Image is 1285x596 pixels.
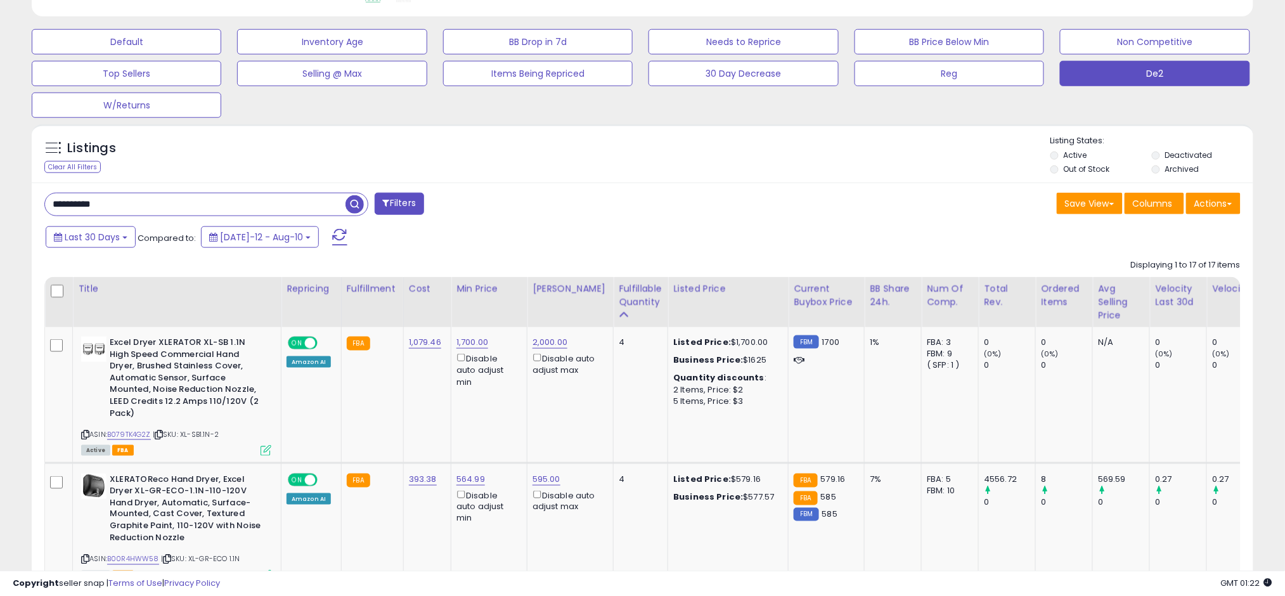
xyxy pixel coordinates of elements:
div: seller snap | | [13,578,220,590]
button: Inventory Age [237,29,427,55]
div: 0.27 [1155,474,1206,485]
div: $1,700.00 [673,337,778,348]
button: De2 [1060,61,1249,86]
div: Velocity Last 30d [1155,282,1201,309]
button: Filters [375,193,424,215]
div: Amazon AI [287,356,331,368]
div: Disable auto adjust min [456,488,517,525]
div: [PERSON_NAME] [533,282,608,295]
button: Default [32,29,221,55]
div: Min Price [456,282,522,295]
div: $577.57 [673,491,778,503]
div: ASIN: [81,337,271,455]
span: FBA [112,445,134,456]
small: FBA [794,491,817,505]
div: FBM: 9 [927,348,969,360]
button: Reg [855,61,1044,86]
div: 0 [984,360,1035,371]
div: Num of Comp. [927,282,973,309]
span: All listings currently available for purchase on Amazon [81,445,110,456]
div: Amazon AI [287,493,331,505]
div: Fulfillment [347,282,398,295]
div: N/A [1098,337,1140,348]
div: 0 [1041,496,1092,508]
div: BB Share 24h. [870,282,916,309]
img: 31d3vm9ZGmL._SL40_.jpg [81,337,107,362]
div: Velocity [1212,282,1258,295]
button: Save View [1057,193,1123,214]
label: Archived [1165,164,1199,174]
div: 0.27 [1212,474,1263,485]
button: Actions [1186,193,1241,214]
small: (0%) [1155,349,1173,359]
div: 0 [1212,360,1263,371]
span: Compared to: [138,232,196,244]
div: 0 [1155,360,1206,371]
h5: Listings [67,139,116,157]
div: 569.59 [1098,474,1149,485]
b: Listed Price: [673,336,731,348]
button: Selling @ Max [237,61,427,86]
label: Active [1064,150,1087,160]
a: B00R4HWW58 [107,554,159,565]
button: Needs to Reprice [649,29,838,55]
div: Disable auto adjust max [533,351,604,376]
div: Displaying 1 to 17 of 17 items [1131,259,1241,271]
div: 4 [619,474,658,485]
div: Total Rev. [984,282,1030,309]
p: Listing States: [1050,135,1253,147]
div: FBM: 10 [927,485,969,496]
span: [DATE]-12 - Aug-10 [220,231,303,243]
b: XLERATOReco Hand Dryer, Excel Dryer XL-GR-ECO-1.1N-110-120V Hand Dryer, Automatic, Surface-Mounte... [110,474,264,547]
span: OFF [316,338,336,349]
a: 595.00 [533,473,560,486]
small: FBM [794,508,818,521]
span: ON [289,474,305,485]
span: | SKU: XL-GR-ECO 1.1N [161,554,240,564]
a: Privacy Policy [164,577,220,589]
button: BB Price Below Min [855,29,1044,55]
small: (0%) [1041,349,1059,359]
div: FBA: 3 [927,337,969,348]
b: Excel Dryer XLERATOR XL-SB 1.1N High Speed Commercial Hand Dryer, Brushed Stainless Cover, Automa... [110,337,264,422]
span: 1700 [822,336,840,348]
b: Business Price: [673,354,743,366]
button: Last 30 Days [46,226,136,248]
div: Clear All Filters [44,161,101,173]
button: W/Returns [32,93,221,118]
div: 0 [1212,496,1263,508]
img: 31EfIm2cMiL._SL40_.jpg [81,474,107,499]
small: FBM [794,335,818,349]
span: OFF [316,474,336,485]
div: $579.16 [673,474,778,485]
div: 0 [1041,337,1092,348]
div: 2 Items, Price: $2 [673,384,778,396]
button: BB Drop in 7d [443,29,633,55]
a: 1,700.00 [456,336,488,349]
button: 30 Day Decrease [649,61,838,86]
a: Terms of Use [108,577,162,589]
small: (0%) [984,349,1002,359]
div: Disable auto adjust max [533,488,604,513]
span: Last 30 Days [65,231,120,243]
div: FBA: 5 [927,474,969,485]
div: 0 [1155,496,1206,508]
span: ON [289,338,305,349]
strong: Copyright [13,577,59,589]
span: 579.16 [821,473,846,485]
div: Fulfillable Quantity [619,282,662,309]
label: Deactivated [1165,150,1212,160]
small: FBA [347,474,370,488]
div: : [673,372,778,384]
div: 4556.72 [984,474,1035,485]
div: Avg Selling Price [1098,282,1144,322]
a: B079TK4G2Z [107,429,151,440]
div: 0 [1212,337,1263,348]
div: 4 [619,337,658,348]
div: $1625 [673,354,778,366]
div: 0 [984,496,1035,508]
div: ( SFP: 1 ) [927,360,969,371]
small: FBA [794,474,817,488]
small: FBA [347,337,370,351]
button: Items Being Repriced [443,61,633,86]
